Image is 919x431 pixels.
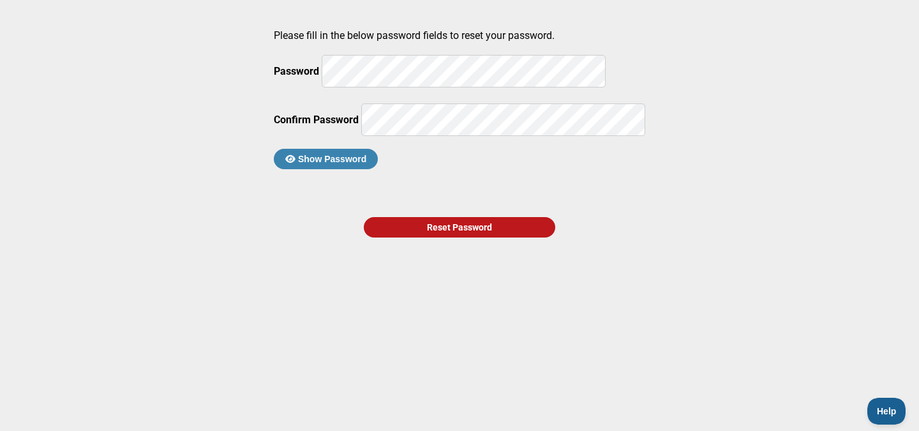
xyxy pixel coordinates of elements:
[867,398,906,425] iframe: Toggle Customer Support
[274,29,645,42] p: Please fill in the below password fields to reset your password.
[274,114,359,126] label: Confirm Password
[364,217,555,238] div: Reset Password
[274,65,319,77] label: Password
[274,149,378,169] button: Show Password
